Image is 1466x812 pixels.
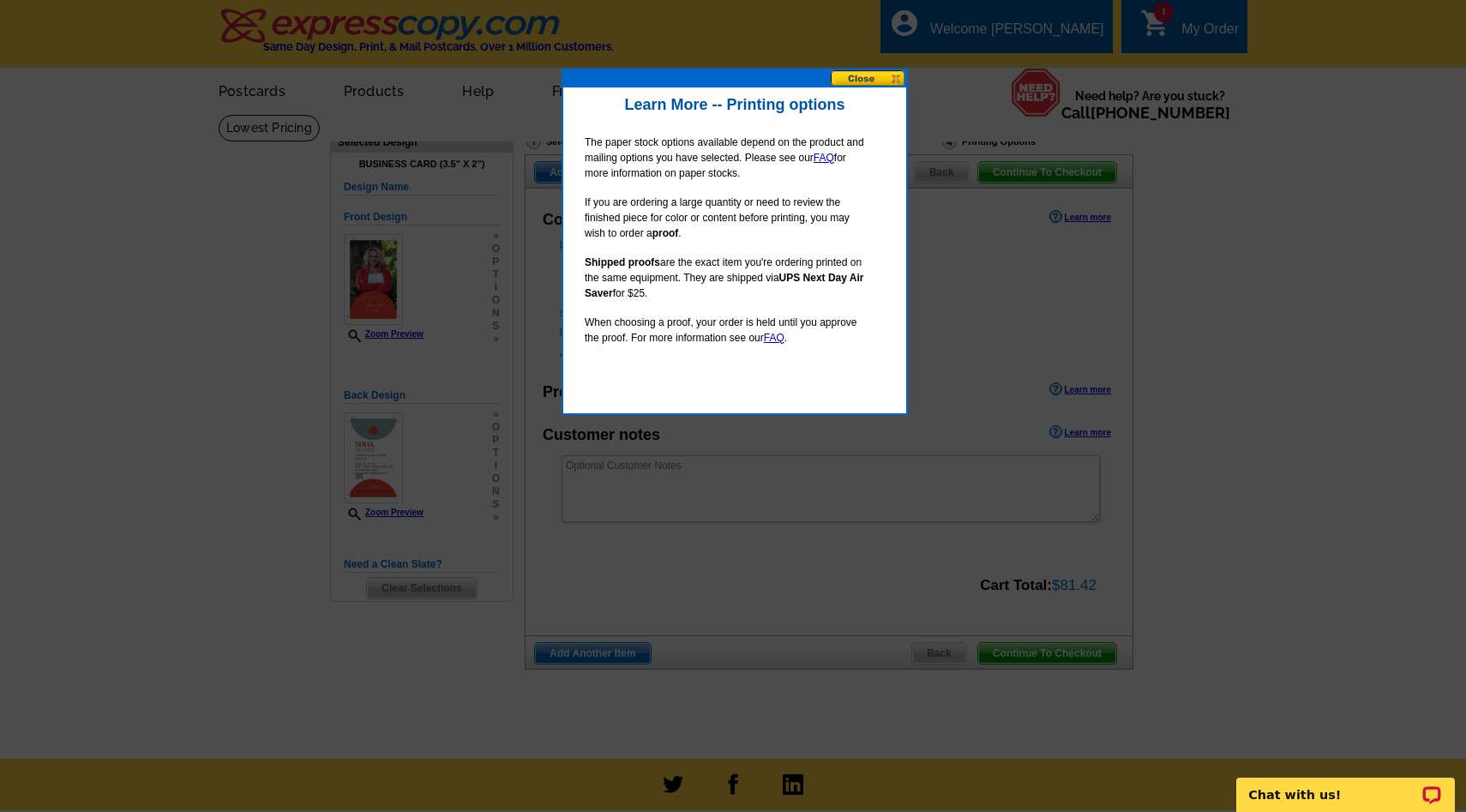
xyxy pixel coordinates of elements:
[1225,758,1466,812] iframe: LiveChat chat widget
[814,152,834,164] a: FAQ
[764,332,784,344] a: FAQ
[652,227,679,239] b: proof
[585,256,660,268] b: Shipped proofs
[585,195,871,241] p: If you are ordering a large quantity or need to review the finished piece for color or content be...
[585,315,871,346] p: When choosing a proof, your order is held until you approve the proof. For more information see o...
[572,96,898,115] h2: Learn More -- Printing options
[585,135,871,181] p: The paper stock options available depend on the product and mailing options you have selected. Pl...
[585,255,871,301] p: are the exact item you're ordering printed on the same equipment. They are shipped via for $25.
[585,272,864,299] b: UPS Next Day Air Saver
